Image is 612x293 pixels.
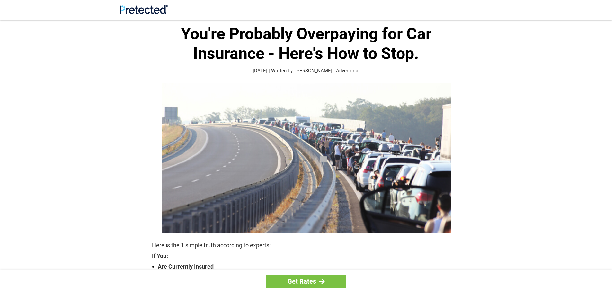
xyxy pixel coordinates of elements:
a: Get Rates [266,275,346,288]
p: Here is the 1 simple truth according to experts: [152,241,460,250]
img: Site Logo [120,5,168,14]
strong: If You: [152,253,460,259]
p: [DATE] | Written by: [PERSON_NAME] | Advertorial [152,67,460,75]
a: Site Logo [120,9,168,15]
h1: You're Probably Overpaying for Car Insurance - Here's How to Stop. [152,24,460,63]
strong: Are Currently Insured [158,262,460,271]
